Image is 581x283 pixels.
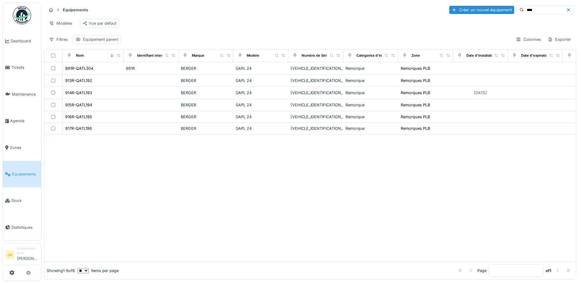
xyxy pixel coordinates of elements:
[291,114,341,120] div: [VEHICLE_IDENTIFICATION_NUMBER]
[236,114,286,120] div: SAPL 24
[521,53,550,58] div: Date d'expiration
[291,102,341,108] div: [VEHICLE_IDENTIFICATION_NUMBER]
[60,7,91,13] strong: Équipements
[65,90,92,96] div: 914R-QATL193
[3,81,41,108] a: Maintenance
[401,102,430,108] div: Remorques PLB
[65,126,92,131] div: 917R-QATL196
[65,65,93,71] div: 891R-QATL304
[346,114,396,120] div: Remorque
[291,65,341,71] div: [VEHICLE_IDENTIFICATION_NUMBER]
[11,198,39,203] span: Stock
[83,20,117,26] div: Vue par défaut
[291,126,341,131] div: [VEHICLE_IDENTIFICATION_NUMBER]
[401,65,430,71] div: Remorques PLB
[10,118,39,124] span: Agenda
[5,246,39,265] a: JH Gestionnaire local[PERSON_NAME]
[192,53,204,58] div: Marque
[357,53,399,58] div: Catégories d'équipement
[77,268,119,274] div: items per page
[3,161,41,187] a: Équipements
[47,268,75,274] div: Showing 1 - 6 of 6
[46,35,70,44] div: Filtres
[5,250,14,260] li: JH
[181,114,231,120] div: BERGER
[401,114,430,120] div: Remorques PLB
[477,268,486,274] div: Page
[346,90,396,96] div: Remorque
[513,35,544,44] div: Colonnes
[11,65,39,70] span: Tickets
[346,78,396,83] div: Remorque
[401,78,430,83] div: Remorques PLB
[83,37,118,42] div: Équipement parent
[3,187,41,214] a: Stock
[236,78,286,83] div: SAPL 24
[17,246,39,264] li: [PERSON_NAME]
[3,28,41,54] a: Dashboard
[449,6,514,14] div: Créer un nouvel équipement
[3,54,41,81] a: Tickets
[545,35,574,44] div: Exporter
[46,19,75,28] div: Modèles
[236,126,286,131] div: SAPL 24
[17,246,39,256] div: Gestionnaire local
[181,90,231,96] div: BERGER
[13,6,31,24] img: Badge_color-CXgf-gQk.svg
[11,225,39,230] span: Statistiques
[291,78,341,83] div: [VEHICLE_IDENTIFICATION_NUMBER]
[3,214,41,241] a: Statistiques
[12,91,39,97] span: Maintenance
[181,102,231,108] div: BERGER
[3,134,41,161] a: Zones
[11,38,39,44] span: Dashboard
[181,126,231,131] div: BERGER
[546,268,551,274] strong: of 1
[10,145,39,150] span: Zones
[181,65,231,71] div: BERGER
[411,53,420,58] div: Zone
[401,126,430,131] div: Remorques PLB
[236,90,286,96] div: SAPL 24
[137,53,167,58] div: Identifiant interne
[346,102,396,108] div: Remorque
[302,53,330,58] div: Numéro de Série
[76,53,84,58] div: Nom
[236,102,286,108] div: SAPL 24
[236,65,286,71] div: SAPL 24
[181,78,231,83] div: BERGER
[466,53,496,58] div: Date d'Installation
[12,171,39,177] span: Équipements
[3,108,41,134] a: Agenda
[247,53,259,58] div: Modèle
[474,90,487,96] div: [DATE]
[346,126,396,131] div: Remorque
[346,65,396,71] div: Remorque
[65,102,92,108] div: 915R-QATL194
[65,78,92,83] div: 913R-QATL192
[401,90,430,96] div: Remorques PLB
[291,90,341,96] div: [VEHICLE_IDENTIFICATION_NUMBER]
[65,114,92,120] div: 916R-QATL195
[126,65,176,71] div: 891R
